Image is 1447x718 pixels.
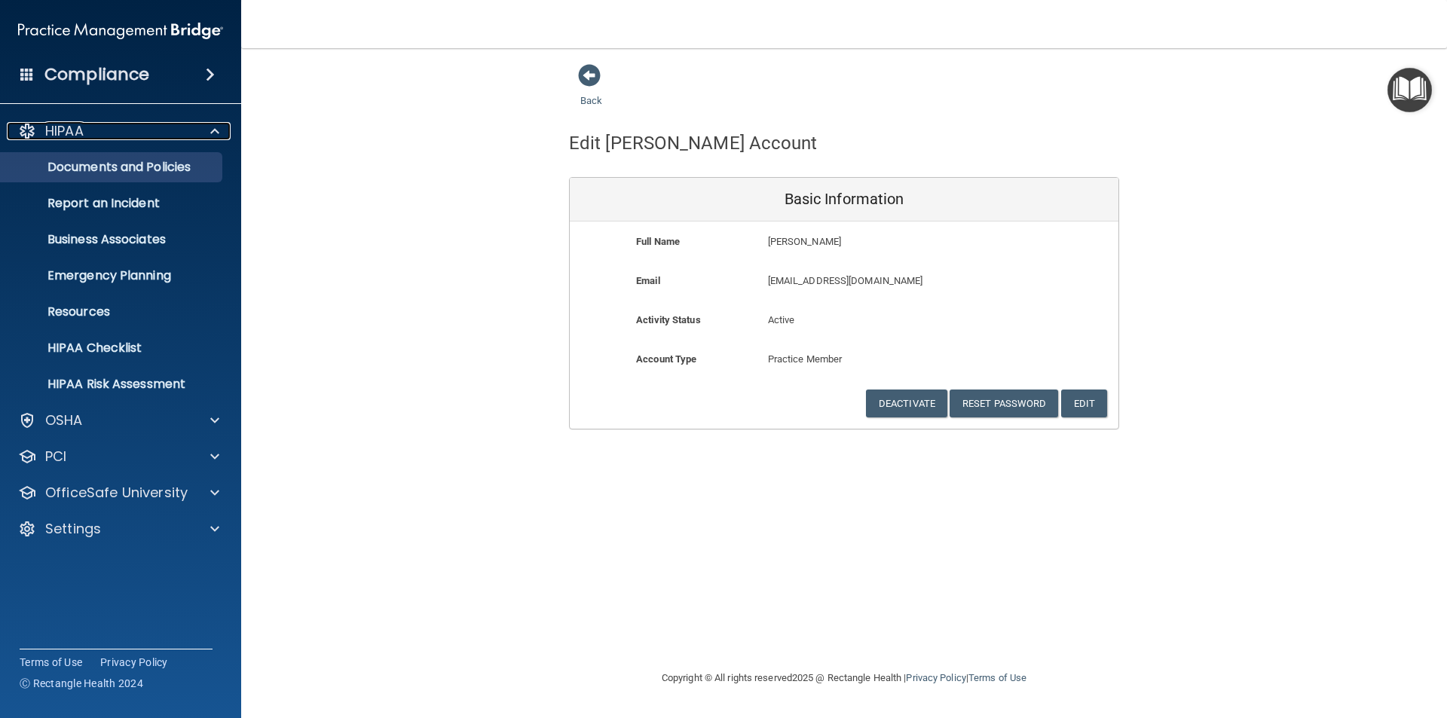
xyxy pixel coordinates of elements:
[45,411,83,429] p: OSHA
[18,484,219,502] a: OfficeSafe University
[636,236,680,247] b: Full Name
[10,377,216,392] p: HIPAA Risk Assessment
[636,275,660,286] b: Email
[100,655,168,670] a: Privacy Policy
[950,390,1058,417] button: Reset Password
[10,268,216,283] p: Emergency Planning
[45,448,66,466] p: PCI
[768,311,921,329] p: Active
[18,411,219,429] a: OSHA
[18,448,219,466] a: PCI
[569,654,1119,702] div: Copyright © All rights reserved 2025 @ Rectangle Health | |
[18,122,219,140] a: HIPAA
[45,122,84,140] p: HIPAA
[906,672,965,683] a: Privacy Policy
[44,64,149,85] h4: Compliance
[580,77,602,106] a: Back
[636,353,696,365] b: Account Type
[20,655,82,670] a: Terms of Use
[10,196,216,211] p: Report an Incident
[45,520,101,538] p: Settings
[20,676,143,691] span: Ⓒ Rectangle Health 2024
[45,484,188,502] p: OfficeSafe University
[768,350,921,368] p: Practice Member
[10,160,216,175] p: Documents and Policies
[10,304,216,319] p: Resources
[968,672,1026,683] a: Terms of Use
[10,341,216,356] p: HIPAA Checklist
[1061,390,1107,417] button: Edit
[636,314,701,325] b: Activity Status
[569,133,818,153] h4: Edit [PERSON_NAME] Account
[768,233,1008,251] p: [PERSON_NAME]
[18,520,219,538] a: Settings
[18,16,223,46] img: PMB logo
[1387,68,1432,112] button: Open Resource Center
[866,390,947,417] button: Deactivate
[10,232,216,247] p: Business Associates
[768,272,1008,290] p: [EMAIL_ADDRESS][DOMAIN_NAME]
[570,178,1118,222] div: Basic Information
